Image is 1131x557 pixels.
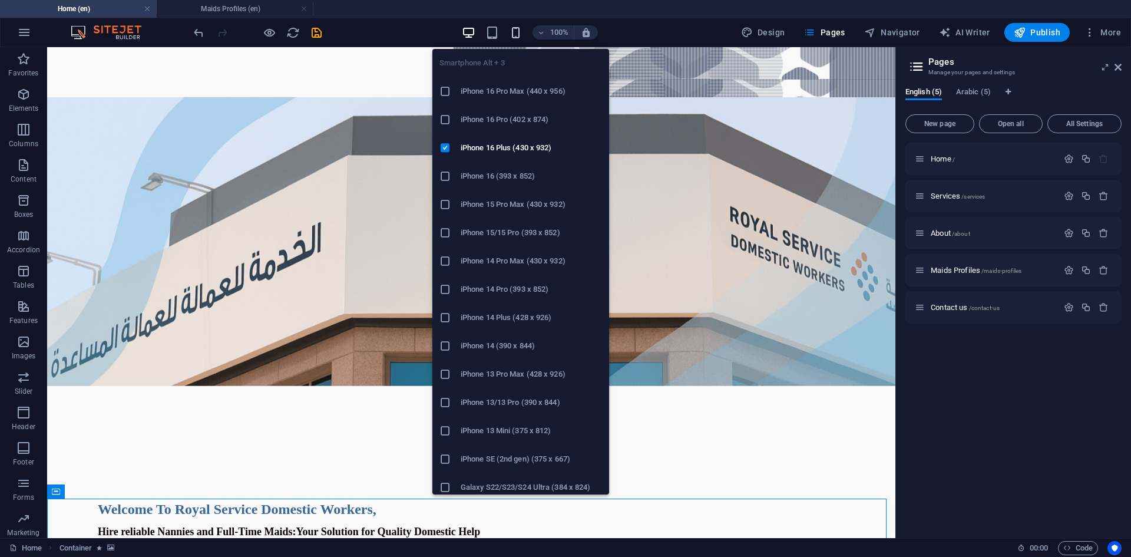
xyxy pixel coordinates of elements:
[461,197,602,212] h6: iPhone 15 Pro Max (430 x 932)
[1030,541,1048,555] span: 00 00
[97,545,102,551] i: Element contains an animation
[911,120,969,127] span: New page
[931,154,955,163] span: Home
[931,192,985,200] span: Services
[12,422,35,431] p: Header
[928,57,1122,67] h2: Pages
[262,25,276,39] button: Click here to leave preview mode and continue editing
[1099,228,1109,238] div: Remove
[59,541,114,555] nav: breadcrumb
[927,266,1058,274] div: Maids Profiles/maids-profiles
[931,229,970,238] span: About
[1099,302,1109,312] div: Remove
[956,85,991,101] span: Arabic (5)
[68,25,156,39] img: Editor Logo
[13,457,34,467] p: Footer
[741,27,785,38] span: Design
[1064,265,1074,275] div: Settings
[461,169,602,183] h6: iPhone 16 (393 x 852)
[13,493,34,502] p: Forms
[928,67,1098,78] h3: Manage your pages and settings
[905,85,942,101] span: English (5)
[461,367,602,381] h6: iPhone 13 Pro Max (428 x 926)
[931,266,1021,275] span: Maids Profiles
[286,25,300,39] button: reload
[981,268,1021,274] span: /maids-profiles
[581,27,591,38] i: On resize automatically adjust zoom level to fit chosen device.
[7,245,40,255] p: Accordion
[461,452,602,466] h6: iPhone SE (2nd gen) (375 x 667)
[927,192,1058,200] div: Services/services
[309,25,323,39] button: save
[1081,265,1091,275] div: Duplicate
[191,25,206,39] button: undo
[979,114,1043,133] button: Open all
[7,528,39,538] p: Marketing
[1064,228,1074,238] div: Settings
[927,229,1058,237] div: About/about
[934,23,995,42] button: AI Writer
[8,68,38,78] p: Favorites
[905,87,1122,110] div: Language Tabs
[1099,191,1109,201] div: Remove
[461,424,602,438] h6: iPhone 13 Mini (375 x 812)
[1063,541,1093,555] span: Code
[461,113,602,127] h6: iPhone 16 Pro (402 x 874)
[864,27,920,38] span: Navigator
[9,104,39,113] p: Elements
[939,27,990,38] span: AI Writer
[1014,27,1060,38] span: Publish
[461,395,602,410] h6: iPhone 13/13 Pro (390 x 844)
[1053,120,1116,127] span: All Settings
[799,23,849,42] button: Pages
[1107,541,1122,555] button: Usercentrics
[1084,27,1121,38] span: More
[1081,228,1091,238] div: Duplicate
[984,120,1037,127] span: Open all
[1081,302,1091,312] div: Duplicate
[736,23,790,42] button: Design
[931,303,1000,312] span: Click to open page
[9,541,42,555] a: Click to cancel selection. Double-click to open Pages
[927,304,1058,311] div: Contact us/contact-us
[550,25,569,39] h6: 100%
[1047,114,1122,133] button: All Settings
[1099,154,1109,164] div: The startpage cannot be deleted
[13,281,34,290] p: Tables
[461,339,602,353] h6: iPhone 14 (390 x 844)
[969,305,1000,311] span: /contact-us
[927,155,1058,163] div: Home/
[533,25,574,39] button: 100%
[1017,541,1049,555] h6: Session time
[736,23,790,42] div: Design (Ctrl+Alt+Y)
[1081,191,1091,201] div: Duplicate
[1099,265,1109,275] div: Remove
[9,139,38,149] p: Columns
[14,210,34,219] p: Boxes
[1079,23,1126,42] button: More
[961,193,985,200] span: /services
[310,26,323,39] i: Save (Ctrl+S)
[1081,154,1091,164] div: Duplicate
[192,26,206,39] i: Undo: Change text (Ctrl+Z)
[59,541,92,555] span: Click to select. Double-click to edit
[859,23,925,42] button: Navigator
[157,2,313,15] h4: Maids Profiles (en)
[461,282,602,296] h6: iPhone 14 Pro (393 x 852)
[803,27,845,38] span: Pages
[1058,541,1098,555] button: Code
[1064,302,1074,312] div: Settings
[107,545,114,551] i: This element contains a background
[461,254,602,268] h6: iPhone 14 Pro Max (430 x 932)
[461,480,602,495] h6: Galaxy S22/S23/S24 Ultra (384 x 824)
[1004,23,1070,42] button: Publish
[1038,543,1040,552] span: :
[15,387,33,396] p: Slider
[461,311,602,325] h6: iPhone 14 Plus (428 x 926)
[461,226,602,240] h6: iPhone 15/15 Pro (393 x 852)
[286,26,300,39] i: Reload page
[952,230,970,237] span: /about
[12,351,36,361] p: Images
[461,141,602,155] h6: iPhone 16 Plus (430 x 932)
[11,174,37,184] p: Content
